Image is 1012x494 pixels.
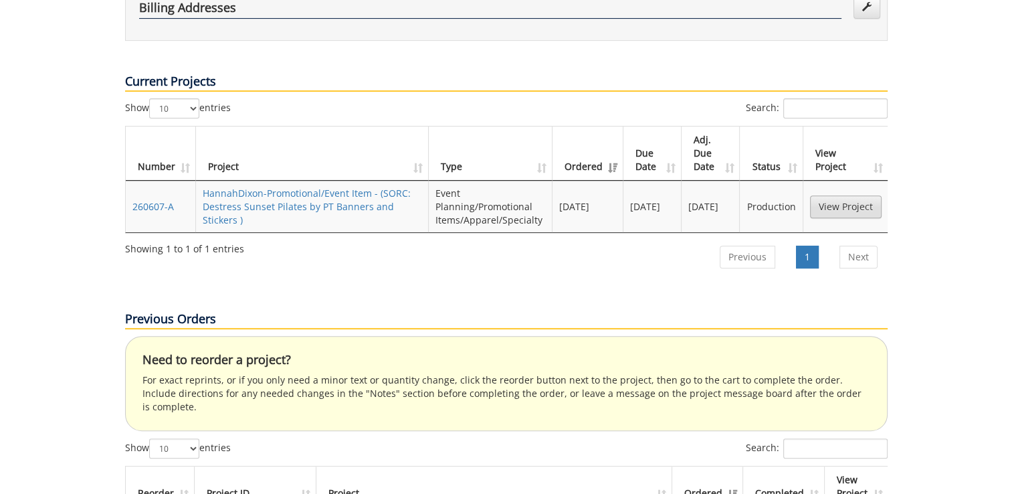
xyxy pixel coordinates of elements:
[429,181,552,232] td: Event Planning/Promotional Items/Apparel/Specialty
[429,127,552,181] th: Type: activate to sort column ascending
[125,73,888,92] p: Current Projects
[740,127,803,181] th: Status: activate to sort column ascending
[783,438,888,459] input: Search:
[196,127,429,181] th: Project: activate to sort column ascending
[125,311,888,329] p: Previous Orders
[746,98,888,118] label: Search:
[552,181,623,232] td: [DATE]
[720,246,775,268] a: Previous
[139,1,841,19] h4: Billing Addresses
[682,127,740,181] th: Adj. Due Date: activate to sort column ascending
[125,237,244,256] div: Showing 1 to 1 of 1 entries
[682,181,740,232] td: [DATE]
[142,353,870,367] h4: Need to reorder a project?
[623,181,682,232] td: [DATE]
[740,181,803,232] td: Production
[746,438,888,459] label: Search:
[783,98,888,118] input: Search:
[126,127,196,181] th: Number: activate to sort column ascending
[810,195,882,218] a: View Project
[132,200,174,213] a: 260607-A
[203,187,411,226] a: HannahDixon-Promotional/Event Item - (SORC: Destress Sunset Pilates by PT Banners and Stickers )
[142,374,870,414] p: For exact reprints, or if you only need a minor text or quantity change, click the reorder button...
[149,98,199,118] select: Showentries
[839,246,878,268] a: Next
[796,246,819,268] a: 1
[552,127,623,181] th: Ordered: activate to sort column ascending
[125,98,231,118] label: Show entries
[803,127,888,181] th: View Project: activate to sort column ascending
[149,438,199,459] select: Showentries
[125,438,231,459] label: Show entries
[623,127,682,181] th: Due Date: activate to sort column ascending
